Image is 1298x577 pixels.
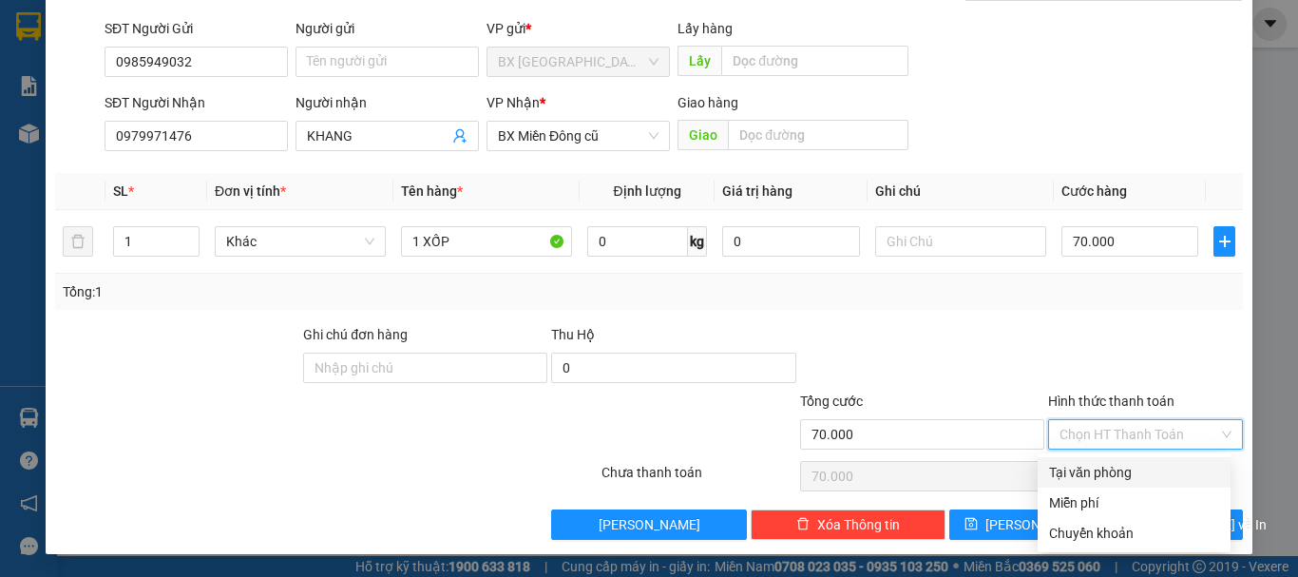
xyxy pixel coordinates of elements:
[63,281,503,302] div: Tổng: 1
[678,46,721,76] span: Lấy
[67,67,265,103] span: 0941 78 2525
[226,227,374,256] span: Khác
[688,226,707,257] span: kg
[964,517,978,532] span: save
[401,226,572,257] input: VD: Bàn, Ghế
[498,122,659,150] span: BX Miền Đông cũ
[1049,492,1219,513] div: Miễn phí
[1061,183,1127,199] span: Cước hàng
[63,226,93,257] button: delete
[1213,226,1235,257] button: plus
[487,18,670,39] div: VP gửi
[600,462,798,495] div: Chưa thanh toán
[722,183,792,199] span: Giá trị hàng
[949,510,1095,540] button: save[PERSON_NAME]
[35,109,213,127] span: BX [GEOGRAPHIC_DATA] -
[722,226,859,257] input: 0
[985,514,1087,535] span: [PERSON_NAME]
[800,394,863,409] span: Tổng cước
[868,173,1054,210] th: Ghi chú
[452,128,468,144] span: user-add
[721,46,908,76] input: Dọc đường
[728,120,908,150] input: Dọc đường
[296,18,479,39] div: Người gửi
[678,120,728,150] span: Giao
[8,127,93,145] span: 0362807939
[599,514,700,535] span: [PERSON_NAME]
[551,510,746,540] button: [PERSON_NAME]
[817,514,900,535] span: Xóa Thông tin
[303,327,408,342] label: Ghi chú đơn hàng
[796,517,810,532] span: delete
[67,67,265,103] span: BX Quảng Ngãi ĐT:
[8,14,65,100] img: logo
[67,10,258,64] strong: CÔNG TY CP BÌNH TÂM
[1049,462,1219,483] div: Tại văn phòng
[1048,394,1174,409] label: Hình thức thanh toán
[113,183,128,199] span: SL
[1049,523,1219,544] div: Chuyển khoản
[1098,510,1243,540] button: printer[PERSON_NAME] và In
[498,48,659,76] span: BX Quảng Ngãi
[1214,234,1234,249] span: plus
[751,510,945,540] button: deleteXóa Thông tin
[551,327,595,342] span: Thu Hộ
[678,21,733,36] span: Lấy hàng
[296,92,479,113] div: Người nhận
[105,18,288,39] div: SĐT Người Gửi
[678,95,738,110] span: Giao hàng
[401,183,463,199] span: Tên hàng
[487,95,540,110] span: VP Nhận
[215,183,286,199] span: Đơn vị tính
[105,92,288,113] div: SĐT Người Nhận
[303,353,547,383] input: Ghi chú đơn hàng
[8,109,35,127] span: Gửi:
[613,183,680,199] span: Định lượng
[875,226,1046,257] input: Ghi Chú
